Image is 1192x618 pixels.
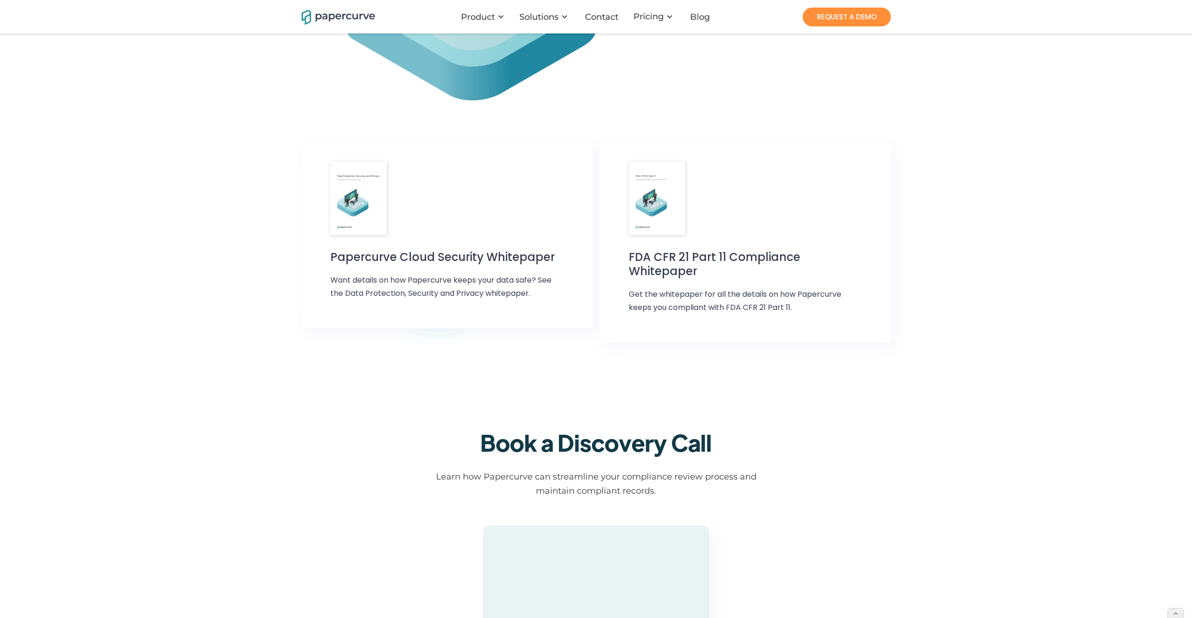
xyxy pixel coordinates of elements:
[803,8,891,26] a: REQUEST A DEMO
[514,3,577,31] div: Solutions
[628,2,682,31] div: Pricing
[302,8,363,25] a: home
[427,465,766,503] p: Learn how Papercurve can streamline your compliance review process and maintain compliant records.
[629,162,685,235] img: E-book cover.
[302,143,592,328] a: E-book cover. Papercurve Cloud Security WhitepaperWant details on how Papercurve keeps your data ...
[330,274,563,305] p: Want details on how Papercurve keeps your data safe? See the Data Protection, Security and Privac...
[600,143,891,342] a: E-book cover. FDA CFR 21 Part 11 Compliance WhitepaperGet the whitepaper for all the details on h...
[690,12,710,22] div: Blog
[577,12,628,22] a: Contact
[629,250,862,278] h6: FDA CFR 21 Part 11 Compliance Whitepaper
[480,429,712,455] h3: Book a Discovery Call
[585,12,618,22] div: Contact
[633,12,664,21] a: Pricing
[682,12,719,22] a: Blog
[519,12,559,22] div: Solutions
[455,3,514,31] div: Product
[330,250,555,264] h6: Papercurve Cloud Security Whitepaper
[461,12,495,22] div: Product
[330,162,387,235] img: E-book cover.
[629,288,862,319] p: Get the whitepaper for all the details on how Papercurve keeps you compliant with FDA CFR 21 Part...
